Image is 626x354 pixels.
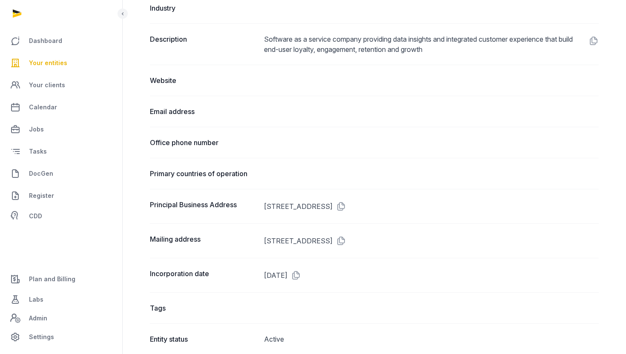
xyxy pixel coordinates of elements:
dd: Active [264,334,599,344]
dd: [DATE] [264,268,599,282]
span: DocGen [29,168,53,179]
dt: Industry [150,3,257,13]
a: Admin [7,310,115,327]
span: Plan and Billing [29,274,75,284]
dd: [STREET_ADDRESS] [264,200,599,213]
a: DocGen [7,163,115,184]
a: Register [7,186,115,206]
a: Your clients [7,75,115,95]
dt: Incorporation date [150,268,257,282]
span: Settings [29,332,54,342]
a: Your entities [7,53,115,73]
span: Your clients [29,80,65,90]
a: Tasks [7,141,115,162]
dt: Principal Business Address [150,200,257,213]
a: Calendar [7,97,115,117]
a: Plan and Billing [7,269,115,289]
a: CDD [7,208,115,225]
dt: Description [150,34,257,54]
span: CDD [29,211,42,221]
span: Register [29,191,54,201]
a: Dashboard [7,31,115,51]
dt: Email address [150,106,257,117]
span: Dashboard [29,36,62,46]
dt: Primary countries of operation [150,168,257,179]
dt: Office phone number [150,137,257,148]
dd: Software as a service company providing data insights and integrated customer experience that bui... [264,34,599,54]
dt: Website [150,75,257,86]
dt: Tags [150,303,257,313]
span: Labs [29,294,43,305]
dt: Mailing address [150,234,257,248]
dd: [STREET_ADDRESS] [264,234,599,248]
a: Jobs [7,119,115,140]
a: Labs [7,289,115,310]
a: Settings [7,327,115,347]
dt: Entity status [150,334,257,344]
span: Jobs [29,124,44,134]
span: Admin [29,313,47,323]
span: Your entities [29,58,67,68]
span: Tasks [29,146,47,157]
span: Calendar [29,102,57,112]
